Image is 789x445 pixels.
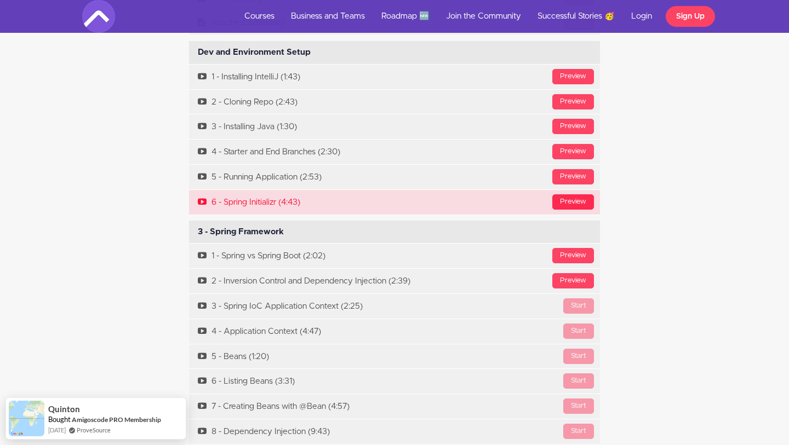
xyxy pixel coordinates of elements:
a: Preview1 - Installing IntelliJ (1:43) [189,65,600,89]
a: Start5 - Beans (1:20) [189,344,600,369]
a: Start4 - Application Context (4:47) [189,319,600,344]
div: Dev and Environment Setup [189,41,600,64]
div: 3 - Spring Framework [189,221,600,244]
div: Preview [552,194,594,210]
div: Start [563,323,594,339]
div: Start [563,349,594,364]
div: Preview [552,94,594,109]
a: Sign Up [666,6,715,27]
a: Start7 - Creating Beans with @Bean (4:57) [189,394,600,419]
div: Preview [552,119,594,134]
div: Preview [552,69,594,84]
a: Preview4 - Starter and End Branches (2:30) [189,140,600,164]
a: Preview1 - Spring vs Spring Boot (2:02) [189,244,600,268]
a: Start3 - Spring IoC Application Context (2:25) [189,294,600,319]
span: Bought [48,415,71,424]
a: Start6 - Listing Beans (3:31) [189,369,600,394]
a: Preview2 - Cloning Repo (2:43) [189,90,600,114]
div: Preview [552,169,594,184]
div: Start [563,398,594,414]
span: Quinton [48,404,80,414]
a: Start8 - Dependency Injection (9:43) [189,419,600,444]
div: Preview [552,144,594,159]
a: Amigoscode PRO Membership [72,415,161,424]
div: Start [563,424,594,439]
a: Preview6 - Spring Initializr (4:43) [189,190,600,215]
a: ProveSource [77,425,111,435]
div: Preview [552,273,594,288]
a: Preview3 - Installing Java (1:30) [189,114,600,139]
div: Start [563,373,594,389]
span: [DATE] [48,425,66,435]
a: Preview2 - Inversion Control and Dependency Injection (2:39) [189,269,600,293]
a: Preview5 - Running Application (2:53) [189,165,600,189]
div: Preview [552,248,594,263]
img: provesource social proof notification image [9,401,44,436]
div: Start [563,298,594,314]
